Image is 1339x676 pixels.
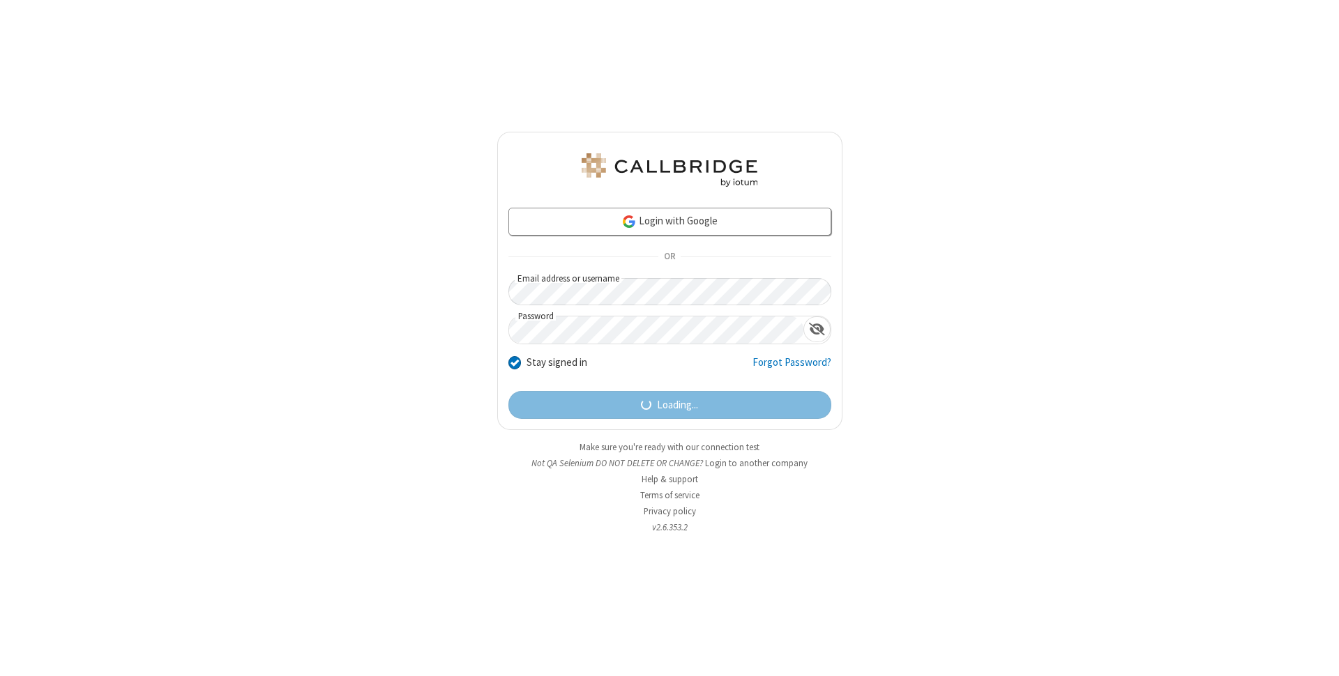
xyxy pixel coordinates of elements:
li: Not QA Selenium DO NOT DELETE OR CHANGE? [497,456,842,470]
span: OR [658,247,681,267]
label: Stay signed in [527,355,587,371]
span: Loading... [657,397,698,413]
a: Help & support [642,473,698,485]
a: Make sure you're ready with our connection test [580,441,759,453]
button: Login to another company [705,456,808,470]
img: QA Selenium DO NOT DELETE OR CHANGE [579,153,760,187]
li: v2.6.353.2 [497,521,842,534]
img: google-icon.png [621,214,637,229]
input: Password [509,316,803,344]
button: Loading... [508,391,831,419]
a: Terms of service [640,489,699,501]
a: Forgot Password? [752,355,831,381]
a: Privacy policy [644,505,696,517]
a: Login with Google [508,208,831,236]
div: Show password [803,316,831,342]
input: Email address or username [508,278,831,305]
